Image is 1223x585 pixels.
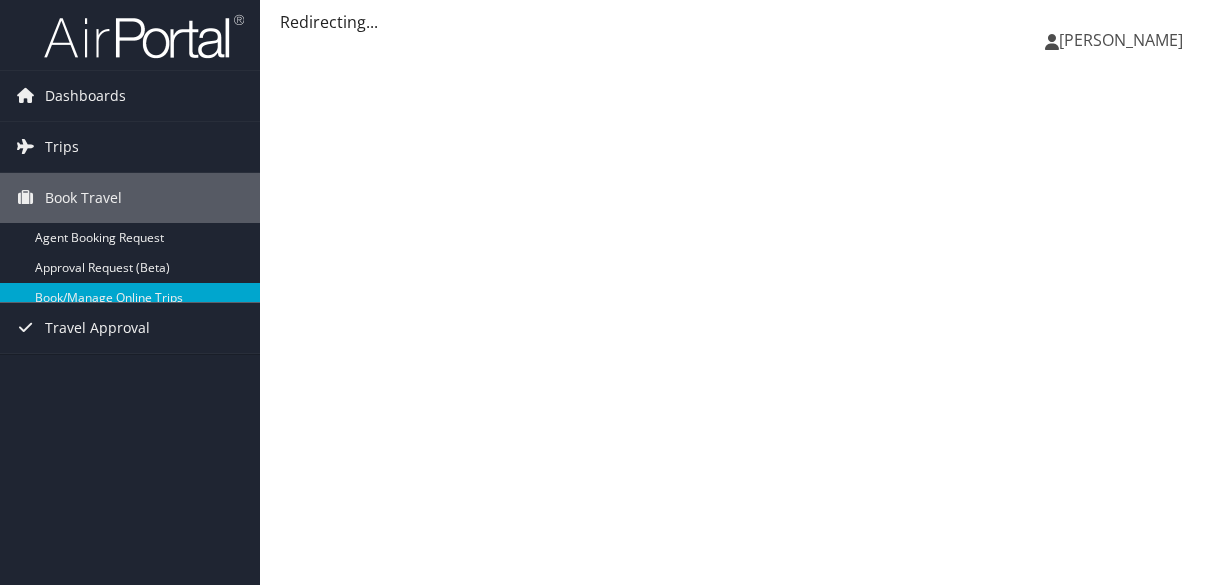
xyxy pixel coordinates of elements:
img: airportal-logo.png [44,13,244,60]
span: [PERSON_NAME] [1059,29,1183,51]
span: Book Travel [45,173,122,223]
a: [PERSON_NAME] [1045,10,1203,70]
span: Trips [45,122,79,172]
span: Travel Approval [45,303,150,353]
span: Dashboards [45,71,126,121]
div: Redirecting... [280,10,1203,34]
